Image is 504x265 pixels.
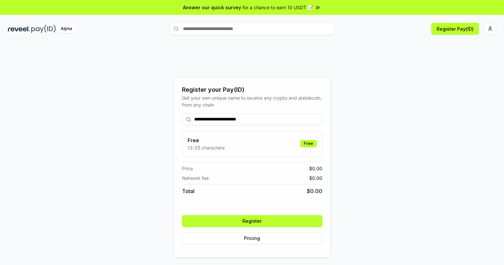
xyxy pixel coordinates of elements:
[182,175,209,182] span: Network fee
[309,165,322,172] span: $ 0.00
[242,4,313,11] span: for a chance to earn 10 USDT 📝
[8,25,30,33] img: reveel_dark
[300,140,317,147] div: Free
[183,4,241,11] span: Answer our quick survey
[57,25,76,33] div: Alpha
[431,23,479,35] button: Register Pay(ID)
[182,215,322,227] button: Register
[182,94,322,108] div: Get your own unique name to receive any crypto and stablecoin, from any chain
[182,85,322,94] div: Register your Pay(ID)
[182,232,322,244] button: Pricing
[182,187,195,195] span: Total
[188,136,225,144] h3: Free
[31,25,56,33] img: pay_id
[182,165,193,172] span: Price
[307,187,322,195] span: $ 0.00
[188,144,225,151] p: 13-25 characters
[309,175,322,182] span: $ 0.00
